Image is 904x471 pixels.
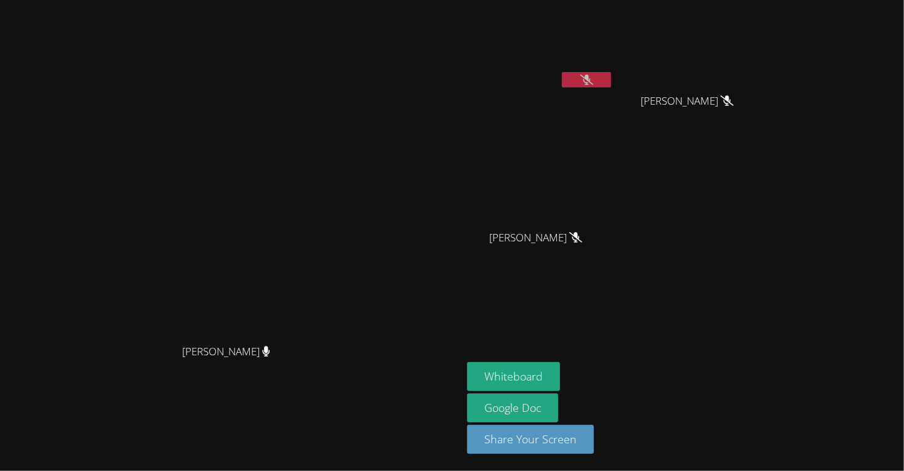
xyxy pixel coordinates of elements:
[467,362,560,391] button: Whiteboard
[489,229,582,247] span: [PERSON_NAME]
[182,343,270,361] span: [PERSON_NAME]
[641,92,734,110] span: [PERSON_NAME]
[467,425,594,454] button: Share Your Screen
[467,393,558,422] a: Google Doc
